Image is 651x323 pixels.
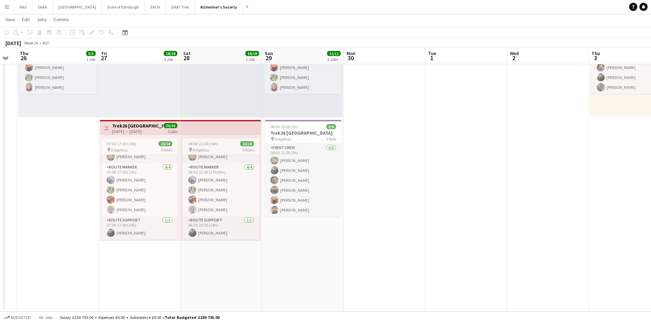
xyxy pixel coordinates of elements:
[5,16,15,23] span: View
[101,138,178,240] app-job-card: 07:00-17:00 (10h)18/18 Dolgellau9 RolesRoute Manager1/107:00-17:00 (10h)[PERSON_NAME]Route Marker...
[183,138,259,240] app-job-card: 04:00-22:00 (18h)18/18 Dolgellau9 RolesRoute Manager1/104:30-22:00 (17h30m)[PERSON_NAME]Route Mar...
[102,0,145,14] button: Duke of Edinburgh
[165,315,219,320] span: Total Budgeted £230 735.00
[510,50,519,56] span: Wed
[183,216,259,240] app-card-role: Route Support1/106:30-20:30 (14h)[PERSON_NAME]
[275,136,291,142] span: Dolgellau
[327,57,340,62] div: 2 Jobs
[14,0,32,14] button: NAS
[195,0,243,14] button: Alzheimer's Society
[265,50,273,56] span: Sun
[101,163,178,216] app-card-role: Route Marker4/407:00-17:00 (10h)[PERSON_NAME][PERSON_NAME][PERSON_NAME][PERSON_NAME]
[270,124,298,129] span: 08:00-13:00 (5h)
[183,50,191,56] span: Sat
[592,50,600,56] span: Thu
[193,147,209,152] span: Dolgellau
[164,51,177,56] span: 18/18
[60,315,219,320] div: Salary £230 735.00 + Expenses £0.00 + Subsistence £0.00 =
[54,16,69,23] span: Comms
[166,0,195,14] button: DAAT Trek
[112,123,163,129] h3: Trek26 [GEOGRAPHIC_DATA]
[428,50,436,56] span: Tue
[188,141,218,146] span: 04:00-22:00 (18h)
[509,54,519,62] span: 2
[11,315,31,320] span: Budgeted
[38,315,54,320] span: All jobs
[240,141,254,146] span: 18/18
[86,51,96,56] span: 5/5
[100,54,107,62] span: 27
[182,54,191,62] span: 28
[112,129,163,134] div: [DATE] → [DATE]
[53,0,102,14] button: [GEOGRAPHIC_DATA]
[245,51,259,56] span: 18/18
[265,120,341,217] app-job-card: 08:00-13:00 (5h)6/6Trek26 [GEOGRAPHIC_DATA] Dolgellau1 RoleEvent Crew6/608:00-13:00 (5h)[PERSON_N...
[327,51,341,56] span: 11/11
[161,147,172,152] span: 9 Roles
[242,147,254,152] span: 9 Roles
[347,50,355,56] span: Mon
[326,136,336,142] span: 1 Role
[265,144,341,217] app-card-role: Event Crew6/608:00-13:00 (5h)[PERSON_NAME][PERSON_NAME][PERSON_NAME][PERSON_NAME][PERSON_NAME][PE...
[164,57,177,62] div: 1 Job
[107,141,136,146] span: 07:00-17:00 (10h)
[51,15,72,24] a: Comms
[265,130,341,136] h3: Trek26 [GEOGRAPHIC_DATA]
[3,314,32,321] button: Budgeted
[101,216,178,240] app-card-role: Route Support1/107:00-17:00 (10h)[PERSON_NAME]
[20,50,28,56] span: Thu
[22,16,30,23] span: Edit
[111,147,128,152] span: Dolgellau
[19,54,28,62] span: 26
[145,0,166,14] button: EACH
[34,15,50,24] a: Jobs
[86,57,95,62] div: 1 Job
[32,0,53,14] button: EAAA
[37,16,47,23] span: Jobs
[427,54,436,62] span: 1
[326,124,336,129] span: 6/6
[345,54,355,62] span: 30
[5,40,21,46] div: [DATE]
[42,40,49,45] div: BST
[101,50,107,56] span: Fri
[246,57,259,62] div: 1 Job
[19,15,32,24] a: Edit
[3,15,18,24] a: View
[23,40,40,45] span: Week 26
[164,123,177,128] span: 36/36
[159,141,172,146] span: 18/18
[168,128,177,134] div: 2 jobs
[264,54,273,62] span: 29
[591,54,600,62] span: 3
[183,163,259,216] app-card-role: Route Marker4/404:30-22:00 (17h30m)[PERSON_NAME][PERSON_NAME][PERSON_NAME][PERSON_NAME]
